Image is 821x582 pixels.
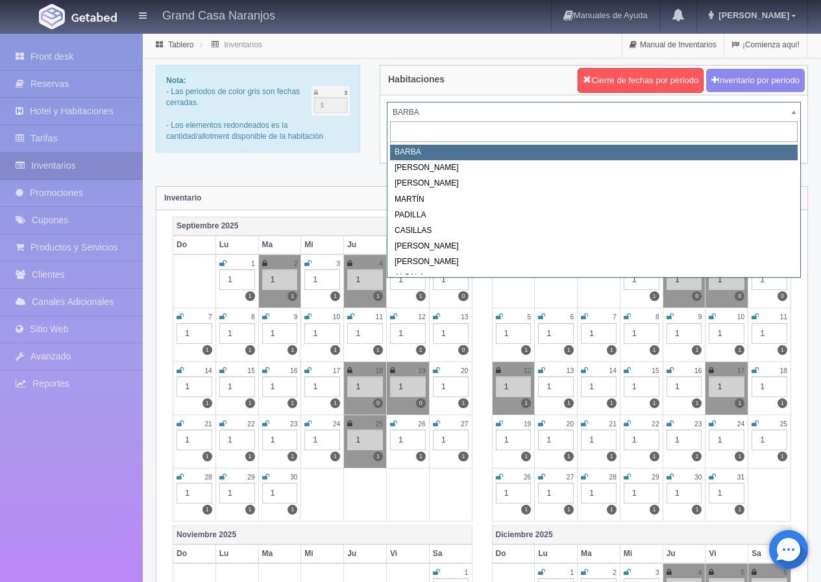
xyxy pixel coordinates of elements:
div: [PERSON_NAME] [390,160,798,176]
div: ALCALA [390,270,798,285]
div: [PERSON_NAME] [390,176,798,191]
div: [PERSON_NAME] [390,254,798,270]
div: BARBA [390,145,798,160]
div: [PERSON_NAME] [390,239,798,254]
div: CASILLAS [390,223,798,239]
div: MARTÍN [390,192,798,208]
div: PADILLA [390,208,798,223]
